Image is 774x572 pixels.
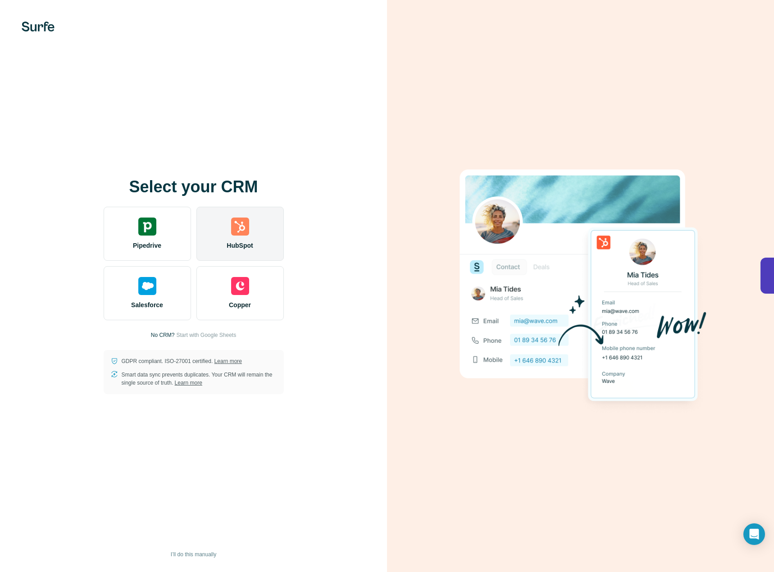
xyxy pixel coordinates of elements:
[214,358,242,364] a: Learn more
[229,300,251,309] span: Copper
[151,331,175,339] p: No CRM?
[231,277,249,295] img: copper's logo
[104,178,284,196] h1: Select your CRM
[227,241,253,250] span: HubSpot
[175,380,202,386] a: Learn more
[122,357,242,365] p: GDPR compliant. ISO-27001 certified.
[22,22,55,32] img: Surfe's logo
[131,300,163,309] span: Salesforce
[133,241,161,250] span: Pipedrive
[164,548,223,561] button: I’ll do this manually
[455,155,707,417] img: HUBSPOT image
[743,523,765,545] div: Open Intercom Messenger
[176,331,236,339] button: Start with Google Sheets
[138,218,156,236] img: pipedrive's logo
[122,371,277,387] p: Smart data sync prevents duplicates. Your CRM will remain the single source of truth.
[171,550,216,558] span: I’ll do this manually
[138,277,156,295] img: salesforce's logo
[231,218,249,236] img: hubspot's logo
